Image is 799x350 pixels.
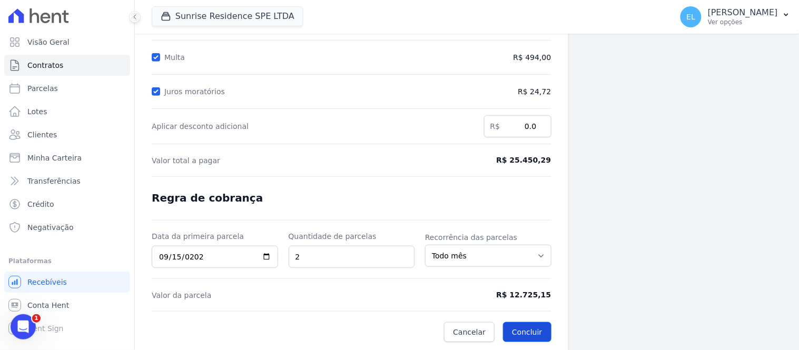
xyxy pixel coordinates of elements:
[152,155,449,166] span: Valor total a pagar
[453,327,486,337] span: Cancelar
[27,60,63,71] span: Contratos
[4,78,130,99] a: Parcelas
[27,222,74,233] span: Negativação
[152,290,449,301] span: Valor da parcela
[164,53,189,62] label: Multa
[152,231,278,242] label: Data da primeira parcela
[4,295,130,316] a: Conta Hent
[27,129,57,140] span: Clientes
[27,199,54,209] span: Crédito
[27,106,47,117] span: Lotes
[4,101,130,122] a: Lotes
[4,124,130,145] a: Clientes
[27,300,69,311] span: Conta Hent
[8,255,126,267] div: Plataformas
[425,232,551,243] label: Recorrência das parcelas
[289,231,415,242] label: Quantidade de parcelas
[687,13,696,21] span: EL
[459,155,551,166] span: R$ 25.450,29
[4,147,130,168] a: Minha Carteira
[27,37,70,47] span: Visão Geral
[708,7,778,18] p: [PERSON_NAME]
[459,86,551,97] span: R$ 24,72
[708,18,778,26] p: Ver opções
[27,277,67,287] span: Recebíveis
[152,121,474,132] label: Aplicar desconto adicional
[4,217,130,238] a: Negativação
[164,87,229,96] label: Juros moratórios
[4,171,130,192] a: Transferências
[27,176,81,186] span: Transferências
[4,194,130,215] a: Crédito
[459,52,551,63] span: R$ 494,00
[11,314,36,339] iframe: Intercom live chat
[32,314,41,323] span: 1
[152,192,263,204] span: Regra de cobrança
[4,55,130,76] a: Contratos
[503,322,551,342] button: Concluir
[444,322,495,342] a: Cancelar
[672,2,799,32] button: EL [PERSON_NAME] Ver opções
[4,272,130,293] a: Recebíveis
[4,32,130,53] a: Visão Geral
[152,6,303,26] button: Sunrise Residence SPE LTDA
[27,83,58,94] span: Parcelas
[27,153,82,163] span: Minha Carteira
[459,289,551,301] span: R$ 12.725,15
